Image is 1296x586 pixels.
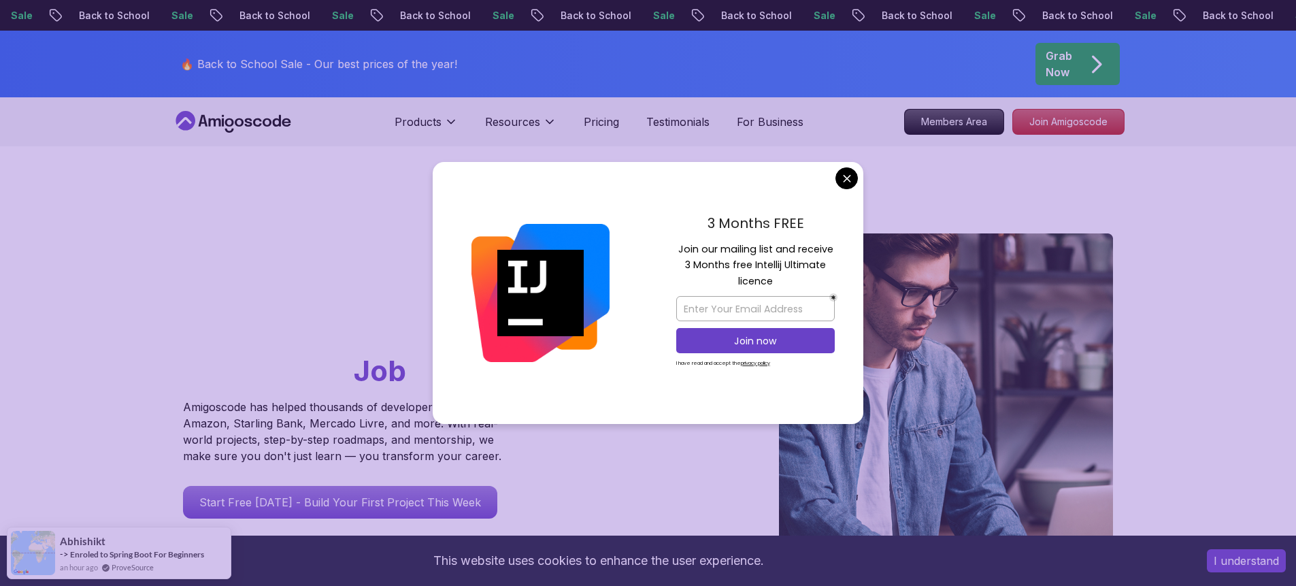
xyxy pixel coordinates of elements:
[11,531,55,575] img: provesource social proof notification image
[646,114,710,130] a: Testimonials
[867,9,959,22] p: Back to School
[156,9,200,22] p: Sale
[584,114,619,130] a: Pricing
[60,549,69,559] span: ->
[1027,9,1120,22] p: Back to School
[1188,9,1280,22] p: Back to School
[225,9,317,22] p: Back to School
[60,561,98,573] span: an hour ago
[385,9,478,22] p: Back to School
[779,233,1113,584] img: hero
[485,114,556,141] button: Resources
[485,114,540,130] p: Resources
[180,56,457,72] p: 🔥 Back to School Sale - Our best prices of the year!
[10,546,1186,576] div: This website uses cookies to enhance the user experience.
[706,9,799,22] p: Back to School
[1012,109,1125,135] a: Join Amigoscode
[70,549,204,559] a: Enroled to Spring Boot For Beginners
[546,9,638,22] p: Back to School
[183,399,510,464] p: Amigoscode has helped thousands of developers land roles at Amazon, Starling Bank, Mercado Livre,...
[799,9,842,22] p: Sale
[395,114,442,130] p: Products
[64,9,156,22] p: Back to School
[112,561,154,573] a: ProveSource
[1207,549,1286,572] button: Accept cookies
[959,9,1003,22] p: Sale
[354,353,406,388] span: Job
[183,486,497,519] a: Start Free [DATE] - Build Your First Project This Week
[1120,9,1163,22] p: Sale
[904,109,1004,135] a: Members Area
[395,114,458,141] button: Products
[905,110,1003,134] p: Members Area
[183,233,558,391] h1: Go From Learning to Hired: Master Java, Spring Boot & Cloud Skills That Get You the
[478,9,521,22] p: Sale
[737,114,803,130] a: For Business
[317,9,361,22] p: Sale
[1046,48,1072,80] p: Grab Now
[638,9,682,22] p: Sale
[60,536,105,547] span: Abhishikt
[1013,110,1124,134] p: Join Amigoscode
